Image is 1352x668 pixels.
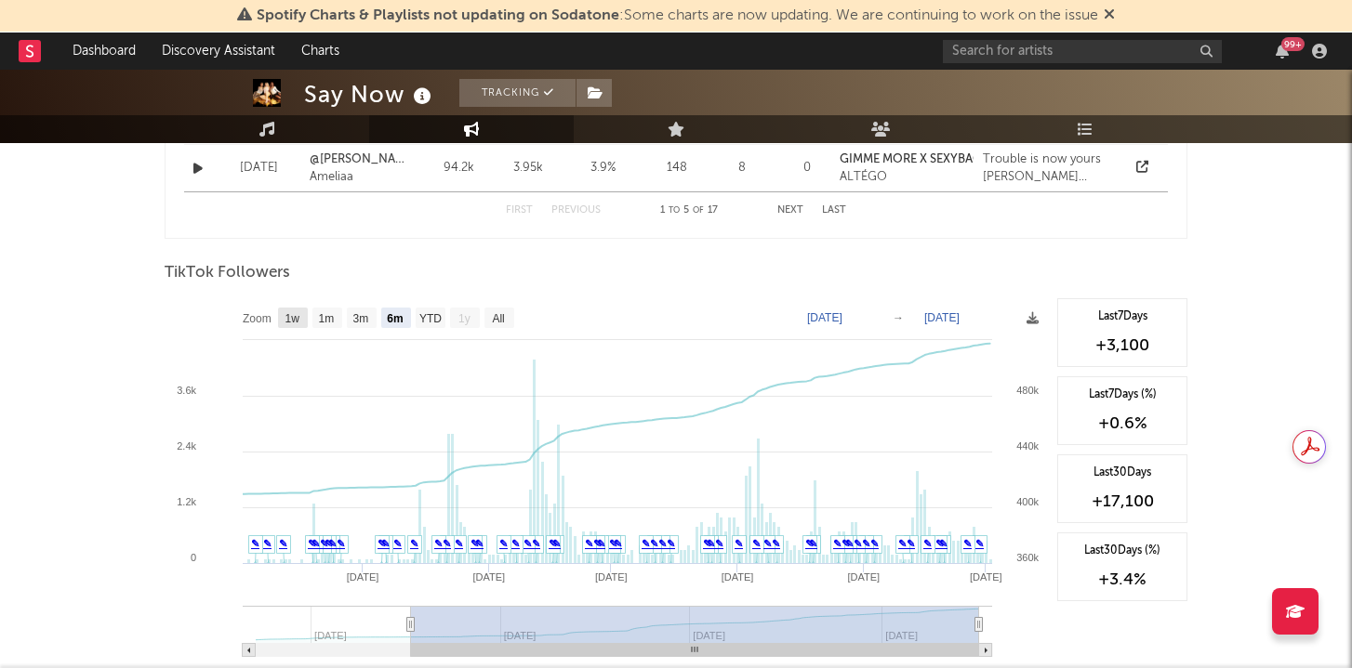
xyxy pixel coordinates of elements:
a: ✎ [935,538,944,549]
div: 99 + [1281,37,1305,51]
a: ✎ [549,538,557,549]
text: 360k [1016,552,1039,563]
div: 0 [784,159,830,177]
a: ✎ [907,538,915,549]
a: Discovery Assistant [149,33,288,70]
text: 1y [458,312,471,325]
a: ✎ [975,538,984,549]
a: ✎ [833,538,842,549]
div: 3.9 % [561,159,644,177]
div: +3,100 [1067,334,1177,357]
text: [DATE] [848,571,881,583]
a: @[PERSON_NAME].[PERSON_NAME] [310,151,412,169]
button: Previous [551,205,601,216]
a: ✎ [475,538,484,549]
div: 1 5 17 [638,200,740,222]
a: ✎ [593,538,602,549]
span: of [693,206,704,215]
a: ✎ [263,538,272,549]
button: Tracking [459,79,576,107]
div: [DATE] [217,159,300,177]
a: ✎ [585,538,593,549]
text: [DATE] [924,311,960,324]
a: ✎ [842,538,850,549]
a: ✎ [524,538,532,549]
a: ✎ [752,538,761,549]
div: Last 7 Days (%) [1067,386,1177,403]
div: Say Now [304,79,436,110]
div: +3.4 % [1067,569,1177,591]
text: [DATE] [970,571,1002,583]
a: ✎ [471,538,479,549]
a: Dashboard [60,33,149,70]
a: ✎ [455,538,463,549]
a: ✎ [325,538,333,549]
a: ✎ [378,538,386,549]
div: Ameliaa [310,168,412,187]
span: Spotify Charts & Playlists not updating on Sodatone [257,8,619,23]
text: [DATE] [595,571,628,583]
text: → [893,311,904,324]
a: ✎ [650,538,658,549]
a: ✎ [443,538,451,549]
span: TikTok Followers [165,262,290,284]
a: ✎ [898,538,907,549]
text: 6m [387,312,403,325]
text: 1w [285,312,300,325]
a: ✎ [805,538,814,549]
a: ✎ [308,538,316,549]
a: Charts [288,33,352,70]
text: 0 [191,552,196,563]
a: ✎ [772,538,780,549]
text: 440k [1016,440,1039,452]
text: [DATE] [807,311,842,324]
a: ✎ [499,538,508,549]
text: YTD [419,312,442,325]
span: : Some charts are now updating. We are continuing to work on the issue [257,8,1098,23]
div: Trouble is now yours [PERSON_NAME] @saynow #saynow_trouble [983,151,1117,187]
button: 99+ [1276,44,1289,59]
a: ✎ [763,538,772,549]
text: 480k [1016,385,1039,396]
a: ✎ [532,538,540,549]
button: Last [822,205,846,216]
a: ✎ [251,538,259,549]
a: ✎ [410,538,418,549]
a: ✎ [923,538,932,549]
div: ALTÉGO [840,168,1104,187]
a: ✎ [393,538,402,549]
a: ✎ [320,538,328,549]
text: Zoom [243,312,272,325]
div: 148 [654,159,700,177]
span: Dismiss [1104,8,1115,23]
a: ✎ [735,538,743,549]
text: 3.6k [177,385,196,396]
a: ✎ [870,538,879,549]
a: ✎ [279,538,287,549]
text: 400k [1016,496,1039,507]
div: +0.6 % [1067,413,1177,435]
div: +17,100 [1067,491,1177,513]
a: ✎ [703,538,711,549]
div: Last 30 Days (%) [1067,543,1177,559]
a: ✎ [434,538,443,549]
text: 2.4k [177,440,196,452]
a: ✎ [862,538,870,549]
div: Last 30 Days [1067,465,1177,481]
text: 3m [353,312,369,325]
a: ✎ [715,538,723,549]
input: Search for artists [943,40,1222,63]
span: to [669,206,680,215]
div: 8 [709,159,775,177]
text: [DATE] [347,571,379,583]
button: Next [777,205,803,216]
a: ✎ [337,538,345,549]
a: ✎ [963,538,972,549]
a: GIMME MORE X SEXYBACK by [PERSON_NAME]ALTÉGO [840,151,1104,187]
strong: GIMME MORE X SEXYBACK by [PERSON_NAME] [840,153,1104,165]
text: 1m [319,312,335,325]
a: ✎ [511,538,520,549]
div: 3.95k [505,159,551,177]
a: ✎ [614,538,622,549]
text: [DATE] [473,571,506,583]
